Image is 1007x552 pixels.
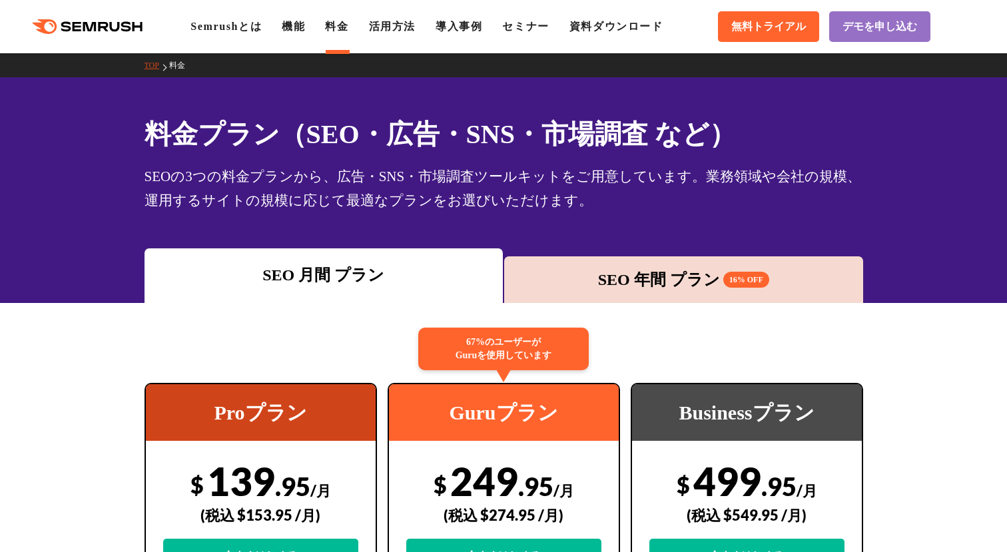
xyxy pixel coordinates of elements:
[502,21,549,32] a: セミナー
[369,21,416,32] a: 活用方法
[169,61,195,70] a: 料金
[418,328,589,370] div: 67%のユーザーが Guruを使用しています
[677,471,690,498] span: $
[310,481,331,499] span: /月
[761,471,797,501] span: .95
[145,164,863,212] div: SEOの3つの料金プランから、広告・SNS・市場調査ツールキットをご用意しています。業務領域や会社の規模、運用するサイトの規模に応じて最適なプランをお選びいただけます。
[406,491,601,539] div: (税込 $274.95 /月)
[145,115,863,154] h1: 料金プラン（SEO・広告・SNS・市場調査 など）
[731,20,806,34] span: 無料トライアル
[569,21,663,32] a: 資料ダウンロード
[190,471,204,498] span: $
[325,21,348,32] a: 料金
[553,481,574,499] span: /月
[151,263,497,287] div: SEO 月間 プラン
[649,491,844,539] div: (税込 $549.95 /月)
[275,471,310,501] span: .95
[190,21,262,32] a: Semrushとは
[434,471,447,498] span: $
[436,21,482,32] a: 導入事例
[842,20,917,34] span: デモを申し込む
[146,384,376,441] div: Proプラン
[797,481,817,499] span: /月
[282,21,305,32] a: 機能
[389,384,619,441] div: Guruプラン
[145,61,169,70] a: TOP
[518,471,553,501] span: .95
[718,11,819,42] a: 無料トライアル
[163,491,358,539] div: (税込 $153.95 /月)
[829,11,930,42] a: デモを申し込む
[511,268,856,292] div: SEO 年間 プラン
[723,272,769,288] span: 16% OFF
[632,384,862,441] div: Businessプラン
